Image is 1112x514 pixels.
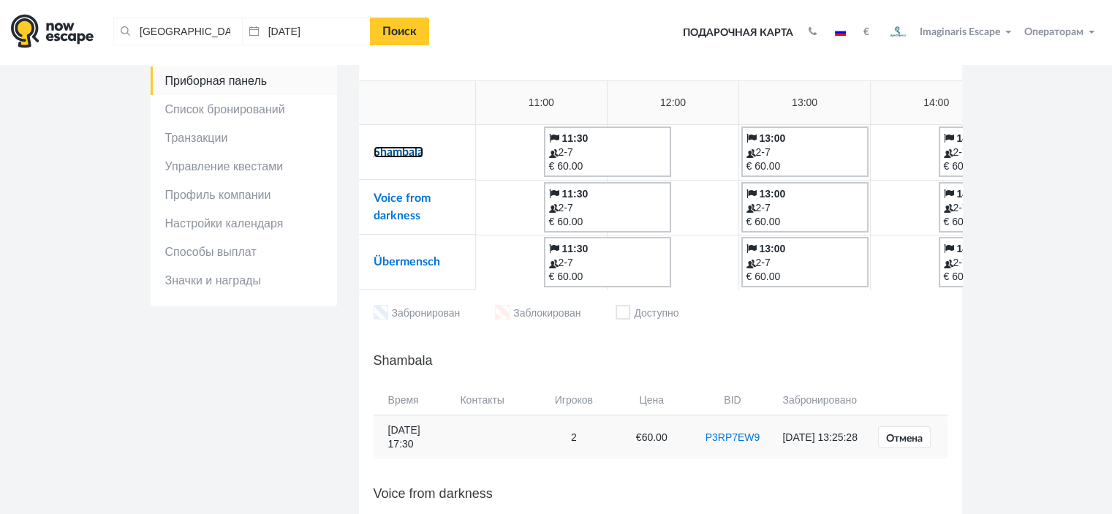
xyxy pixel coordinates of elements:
a: Управление квестами [151,152,337,181]
div: € 60.00 [746,215,863,229]
th: Забронировано [775,386,868,415]
td: [DATE] 13:25:28 [775,415,868,459]
h5: Shambala [374,349,948,371]
a: 13:00 2-7 € 60.00 [741,126,869,177]
a: 11:30 2-7 € 60.00 [544,182,671,233]
td: €60.00 [613,415,690,459]
li: Доступно [616,305,678,323]
b: 13:00 [759,243,785,254]
img: logo [11,14,94,48]
b: 13:00 [759,132,785,144]
td: 2 [534,415,613,459]
a: 11:30 2-7 € 60.00 [544,126,671,177]
button: Операторам [1021,25,1101,39]
div: € 60.00 [549,270,666,284]
a: 13:00 2-7 € 60.00 [741,182,869,233]
a: Список бронирований [151,95,337,124]
input: Дата [242,18,371,45]
a: Voice from darkness [374,192,431,222]
input: Город или название квеста [113,18,242,45]
a: Подарочная карта [678,17,798,49]
h5: Voice from darkness [374,483,948,504]
a: Отмена [878,426,931,448]
div: € 60.00 [944,159,1061,173]
div: 2-7 [549,256,666,270]
a: Способы выплат [151,238,337,266]
div: € 60.00 [549,215,666,229]
div: € 60.00 [549,159,666,173]
a: Shambala [374,146,423,158]
div: 2-7 [944,145,1061,159]
b: 11:30 [561,188,588,200]
th: BID [689,386,775,415]
img: ru.jpg [835,29,846,36]
li: Забронирован [374,305,461,323]
a: Übermensch [374,256,440,268]
th: Контакты [453,386,534,415]
span: Операторам [1024,27,1083,37]
a: 14:30 2-7 € 60.00 [939,237,1066,287]
li: Заблокирован [495,305,580,323]
div: 2-7 [944,201,1061,215]
div: € 60.00 [944,215,1061,229]
div: 2-7 [746,145,863,159]
th: Цена [613,386,690,415]
a: Профиль компании [151,181,337,209]
b: 13:00 [759,188,785,200]
strong: € [863,27,869,37]
a: Транзакции [151,124,337,152]
a: 11:30 2-7 € 60.00 [544,237,671,287]
a: Настройки календаря [151,209,337,238]
a: Приборная панель [151,67,337,95]
a: P3RP7EW9 [706,431,760,443]
div: 2-7 [944,256,1061,270]
button: € [856,25,877,39]
div: 2-7 [549,201,666,215]
a: 14:30 2-7 € 60.00 [939,182,1066,233]
b: 14:30 [956,188,983,200]
div: € 60.00 [944,270,1061,284]
th: Время [374,386,453,415]
th: Игроков [534,386,613,415]
a: Поиск [370,18,429,45]
b: 11:30 [561,132,588,144]
b: 14:30 [956,243,983,254]
td: [DATE] 17:30 [374,415,453,459]
b: 14:30 [956,132,983,144]
div: 2-7 [746,256,863,270]
b: 11:30 [561,243,588,254]
a: 13:00 2-7 € 60.00 [741,237,869,287]
div: € 60.00 [746,159,863,173]
div: € 60.00 [746,270,863,284]
div: 2-7 [746,201,863,215]
span: Imaginaris Escape [920,24,1000,37]
div: 2-7 [549,145,666,159]
a: 14:30 2-7 € 60.00 [939,126,1066,177]
button: Imaginaris Escape [880,18,1018,47]
a: Значки и награды [151,266,337,295]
